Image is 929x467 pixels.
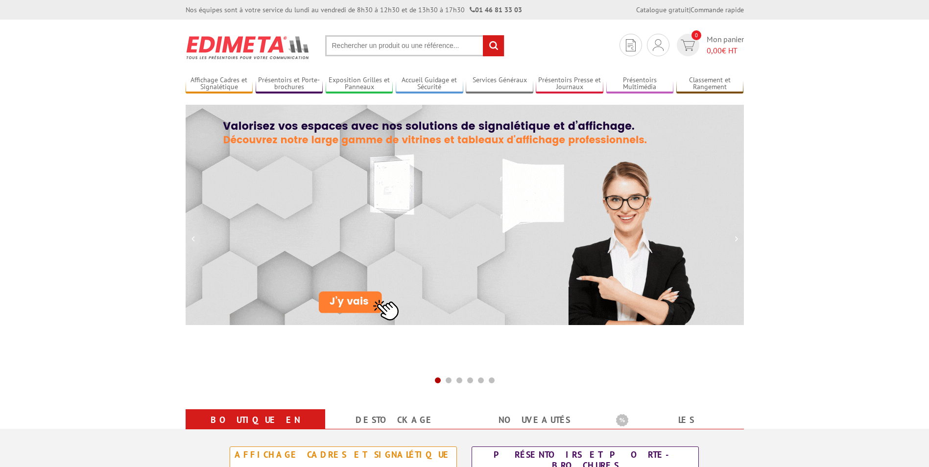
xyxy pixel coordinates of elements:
a: devis rapide 0 Mon panier 0,00€ HT [674,34,744,56]
img: Présentoir, panneau, stand - Edimeta - PLV, affichage, mobilier bureau, entreprise [186,29,310,66]
a: nouveautés [476,411,593,429]
span: 0 [691,30,701,40]
a: Exposition Grilles et Panneaux [326,76,393,92]
input: Rechercher un produit ou une référence... [325,35,504,56]
img: devis rapide [653,39,664,51]
div: Affichage Cadres et Signalétique [233,449,454,460]
a: Destockage [337,411,453,429]
span: 0,00 [707,46,722,55]
strong: 01 46 81 33 03 [470,5,522,14]
a: Catalogue gratuit [636,5,689,14]
a: Affichage Cadres et Signalétique [186,76,253,92]
span: Mon panier [707,34,744,56]
a: Commande rapide [691,5,744,14]
a: Présentoirs et Porte-brochures [256,76,323,92]
a: Classement et Rangement [676,76,744,92]
a: Accueil Guidage et Sécurité [396,76,463,92]
img: devis rapide [626,39,636,51]
span: € HT [707,45,744,56]
a: Présentoirs Multimédia [606,76,674,92]
img: devis rapide [681,40,695,51]
a: Boutique en ligne [197,411,313,446]
a: Présentoirs Presse et Journaux [536,76,603,92]
b: Les promotions [616,411,738,431]
input: rechercher [483,35,504,56]
div: Nos équipes sont à votre service du lundi au vendredi de 8h30 à 12h30 et de 13h30 à 17h30 [186,5,522,15]
div: | [636,5,744,15]
a: Services Généraux [466,76,533,92]
a: Les promotions [616,411,732,446]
